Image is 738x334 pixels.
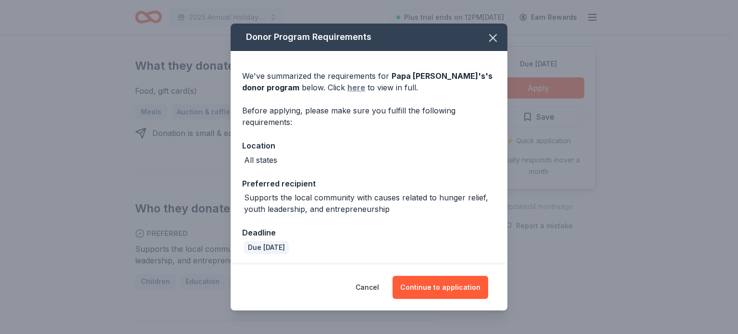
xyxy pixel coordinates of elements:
div: Preferred recipient [242,177,496,190]
button: Continue to application [393,276,488,299]
div: Location [242,139,496,152]
div: Due [DATE] [244,241,289,254]
div: We've summarized the requirements for below. Click to view in full. [242,70,496,93]
div: Donor Program Requirements [231,24,507,51]
div: Supports the local community with causes related to hunger relief, youth leadership, and entrepre... [244,192,496,215]
a: here [347,82,365,93]
div: Deadline [242,226,496,239]
div: Before applying, please make sure you fulfill the following requirements: [242,105,496,128]
button: Cancel [356,276,379,299]
div: All states [244,154,277,166]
